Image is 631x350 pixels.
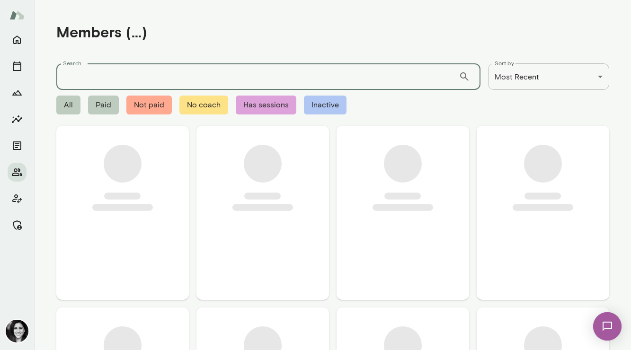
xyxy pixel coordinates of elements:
[9,6,25,24] img: Mento
[179,96,228,114] span: No coach
[88,96,119,114] span: Paid
[488,63,609,90] div: Most Recent
[6,320,28,342] img: Jamie Albers
[8,30,27,49] button: Home
[8,57,27,76] button: Sessions
[56,96,80,114] span: All
[495,59,514,67] label: Sort by
[236,96,296,114] span: Has sessions
[63,59,85,67] label: Search...
[8,83,27,102] button: Growth Plan
[8,216,27,235] button: Manage
[8,189,27,208] button: Client app
[304,96,347,114] span: Inactive
[56,23,147,41] h4: Members (...)
[8,163,27,182] button: Members
[8,136,27,155] button: Documents
[8,110,27,129] button: Insights
[126,96,172,114] span: Not paid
